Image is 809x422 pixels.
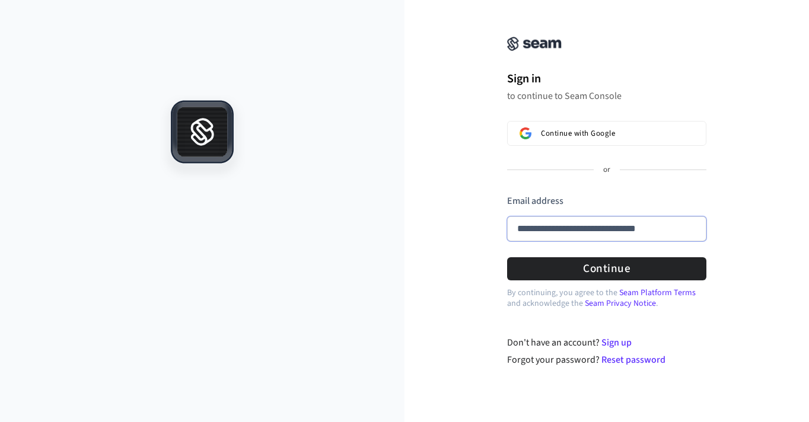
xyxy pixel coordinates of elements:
[507,353,707,367] div: Forgot your password?
[619,287,696,299] a: Seam Platform Terms
[603,165,610,175] p: or
[601,336,632,349] a: Sign up
[541,129,615,138] span: Continue with Google
[520,127,531,139] img: Sign in with Google
[601,353,665,366] a: Reset password
[507,257,706,280] button: Continue
[507,287,706,309] p: By continuing, you agree to the and acknowledge the .
[507,90,706,102] p: to continue to Seam Console
[585,298,656,309] a: Seam Privacy Notice
[507,37,562,51] img: Seam Console
[507,70,706,88] h1: Sign in
[507,121,706,146] button: Sign in with GoogleContinue with Google
[507,194,563,207] label: Email address
[507,335,707,350] div: Don't have an account?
